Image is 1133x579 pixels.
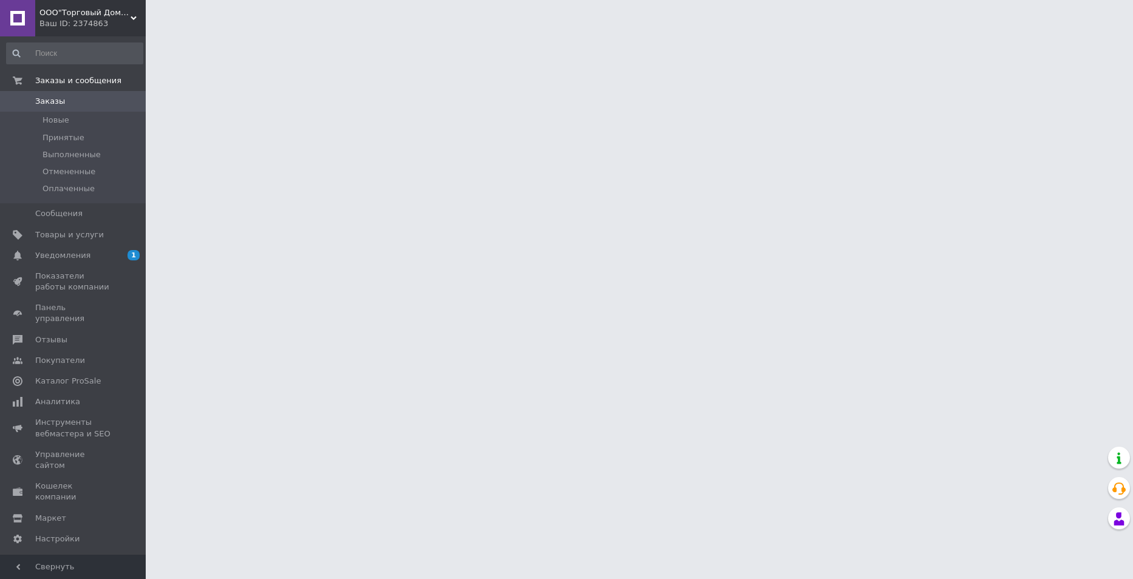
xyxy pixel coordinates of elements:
span: Каталог ProSale [35,376,101,387]
span: Товары и услуги [35,229,104,240]
span: 1 [128,250,140,260]
span: Заказы [35,96,65,107]
span: Уведомления [35,250,90,261]
span: Настройки [35,533,80,544]
span: Кошелек компании [35,481,112,503]
span: Маркет [35,513,66,524]
input: Поиск [6,42,143,64]
span: Выполненные [43,149,101,160]
span: Показатели работы компании [35,271,112,293]
div: Ваш ID: 2374863 [39,18,146,29]
span: ООО"Торговый Дом "Фактория-Киев" [39,7,131,18]
span: Аналитика [35,396,80,407]
span: Новые [43,115,69,126]
span: Панель управления [35,302,112,324]
span: Оплаченные [43,183,95,194]
span: Сообщения [35,208,83,219]
span: Инструменты вебмастера и SEO [35,417,112,439]
span: Управление сайтом [35,449,112,471]
span: Покупатели [35,355,85,366]
span: Заказы и сообщения [35,75,121,86]
span: Отзывы [35,334,67,345]
span: Отмененные [43,166,95,177]
span: Принятые [43,132,84,143]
